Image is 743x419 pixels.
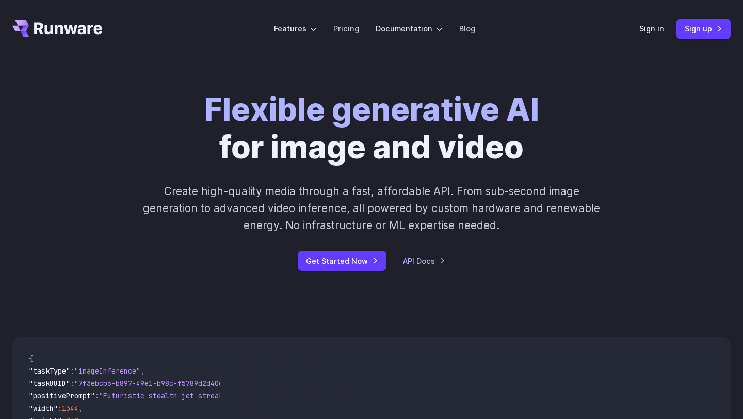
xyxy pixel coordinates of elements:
span: , [78,404,83,413]
label: Features [274,23,317,35]
a: Pricing [333,23,359,35]
span: "width" [29,404,58,413]
span: , [140,366,144,376]
a: Go to / [12,20,102,37]
span: : [58,404,62,413]
a: Blog [459,23,475,35]
span: { [29,354,33,363]
span: : [95,391,99,400]
a: Get Started Now [298,251,386,271]
strong: Flexible generative AI [204,90,539,128]
span: : [70,366,74,376]
span: "imageInference" [74,366,140,376]
span: : [70,379,74,388]
a: Sign in [639,23,664,35]
a: API Docs [403,255,445,267]
span: 1344 [62,404,78,413]
label: Documentation [376,23,443,35]
span: "Futuristic stealth jet streaking through a neon-lit cityscape with glowing purple exhaust" [99,391,475,400]
span: "positivePrompt" [29,391,95,400]
p: Create high-quality media through a fast, affordable API. From sub-second image generation to adv... [142,183,602,234]
span: "taskUUID" [29,379,70,388]
span: "7f3ebcb6-b897-49e1-b98c-f5789d2d40d7" [74,379,231,388]
a: Sign up [676,19,731,39]
h1: for image and video [204,91,539,166]
span: "taskType" [29,366,70,376]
